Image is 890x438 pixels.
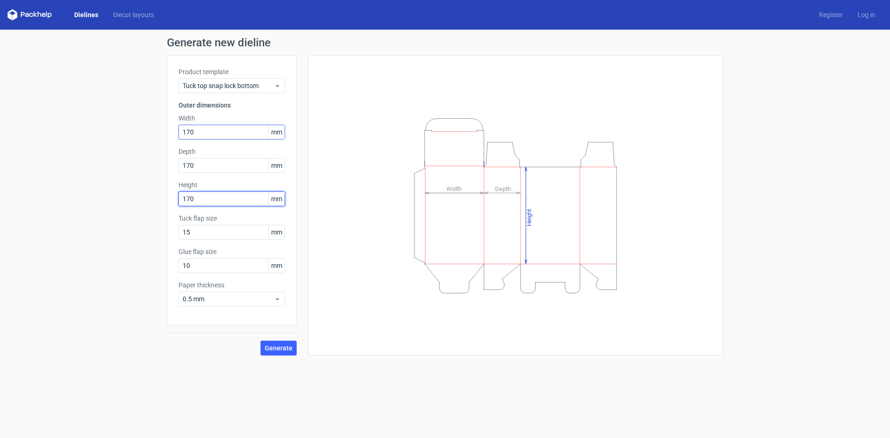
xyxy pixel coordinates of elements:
label: Depth [178,147,285,156]
tspan: Height [526,209,533,226]
label: Glue flap size [178,247,285,256]
label: Height [178,180,285,190]
span: mm [268,225,285,239]
span: mm [268,125,285,139]
h1: Generate new dieline [167,37,723,48]
tspan: Width [446,185,462,192]
label: Tuck flap size [178,214,285,223]
button: Generate [261,341,297,355]
a: Diecut layouts [106,10,161,19]
a: Register [812,10,850,19]
label: Width [178,114,285,123]
tspan: Depth [495,185,511,192]
a: Dielines [67,10,106,19]
span: mm [268,192,285,206]
a: Log in [850,10,883,19]
span: mm [268,259,285,273]
span: mm [268,159,285,172]
span: 0.5 mm [183,294,274,304]
span: Generate [265,345,292,351]
label: Product template [178,67,285,76]
label: Paper thickness [178,280,285,290]
span: Tuck top snap lock bottom [183,81,274,90]
h3: Outer dimensions [178,101,285,110]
